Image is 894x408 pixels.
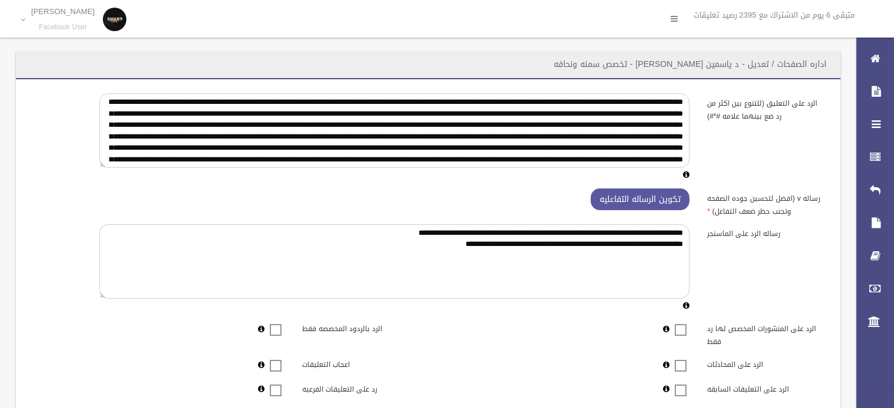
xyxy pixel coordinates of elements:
[698,319,833,349] label: الرد على المنشورات المخصص لها رد فقط
[293,355,428,372] label: اعجاب التعليقات
[293,379,428,396] label: رد على التعليقات الفرعيه
[293,319,428,336] label: الرد بالردود المخصصه فقط
[698,188,833,218] label: رساله v (افضل لتحسين جوده الصفحه وتجنب حظر ضعف التفاعل)
[698,93,833,123] label: الرد على التعليق (للتنوع بين اكثر من رد ضع بينهما علامه #*#)
[698,379,833,396] label: الرد على التعليقات السابقه
[31,23,95,32] small: Facebook User
[31,7,95,16] p: [PERSON_NAME]
[698,355,833,372] label: الرد على المحادثات
[540,53,841,76] header: اداره الصفحات / تعديل - د ياسمين [PERSON_NAME] - تخصص سمنه ونحافه
[698,224,833,241] label: رساله الرد على الماسنجر
[591,188,689,210] button: تكوين الرساله التفاعليه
